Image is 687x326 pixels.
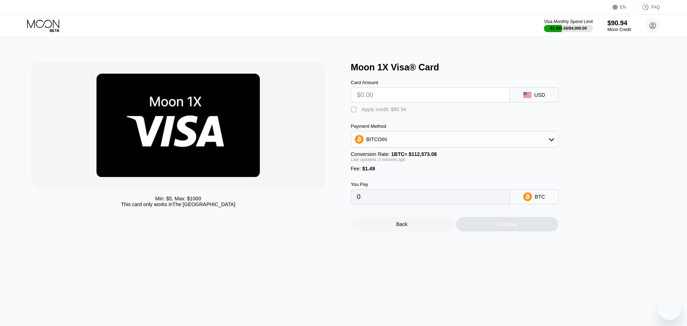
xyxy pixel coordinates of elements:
div: Back [396,221,407,227]
div:  [351,106,358,113]
div: Payment Method [351,123,558,129]
div: BITCOIN [351,132,558,147]
div: $90.94 [607,19,631,27]
div: EN [613,4,635,11]
div: $90.94Moon Credit [607,19,631,32]
div: You Pay [351,182,510,187]
div: Moon 1X Visa® Card [351,62,664,73]
div: Apply credit: $90.94 [362,107,407,112]
div: Fee : [351,166,558,171]
div: BITCOIN [366,136,387,142]
div: Visa Monthly Spend Limit [544,19,593,24]
span: 1 BTC ≈ $112,573.08 [391,151,437,157]
div: Last updated: 3 minutes ago [351,157,558,162]
div: Conversion Rate: [351,151,558,157]
input: $0.00 [357,88,504,102]
div: Moon Credit [607,27,631,32]
div: BTC [535,194,545,200]
div: Min: $ 5 , Max: $ 1000 [155,196,201,201]
div: $1,453.56 / $4,000.00 [550,26,587,30]
div: Visa Monthly Spend Limit$1,453.56/$4,000.00 [544,19,593,32]
iframe: Knap til at åbne messaging-vindue [658,297,681,320]
span: $1.49 [362,166,375,171]
div: Back [351,217,453,231]
div: FAQ [651,5,660,10]
div: FAQ [635,4,660,11]
div: EN [620,5,626,10]
div: Card Amount [351,80,510,85]
div: USD [534,92,545,98]
div: This card only works in The [GEOGRAPHIC_DATA] [121,201,235,207]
